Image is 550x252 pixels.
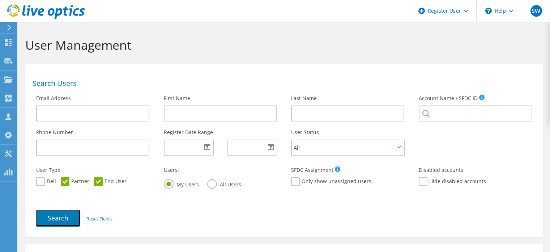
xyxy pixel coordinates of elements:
[36,95,71,102] label: Email Address
[530,5,542,17] span: SW
[86,215,112,222] a: Reset Fields
[207,179,241,188] label: All Users
[36,210,80,226] button: Search
[419,166,463,174] label: Disabled accounts
[36,129,73,136] label: Phone Number
[291,129,319,136] label: User Status
[419,177,486,186] label: Hide disabled accounts
[33,80,532,87] h1: Search Users
[291,95,317,102] label: Last Name
[291,166,333,174] label: SFDC Assignment
[25,37,539,53] h1: User Management
[61,177,89,186] label: Partner
[36,177,56,186] label: Dell
[485,8,492,14] svg: \n
[94,177,127,186] label: End User
[164,166,179,174] label: Users:
[164,179,199,188] label: My Users
[164,129,213,136] label: Register Date Range
[419,95,478,102] label: Account Name / SFDC ID
[291,177,371,186] label: Only show unassigned users
[36,166,62,174] label: User Type:
[164,95,190,102] label: First Name
[294,143,395,152] span: All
